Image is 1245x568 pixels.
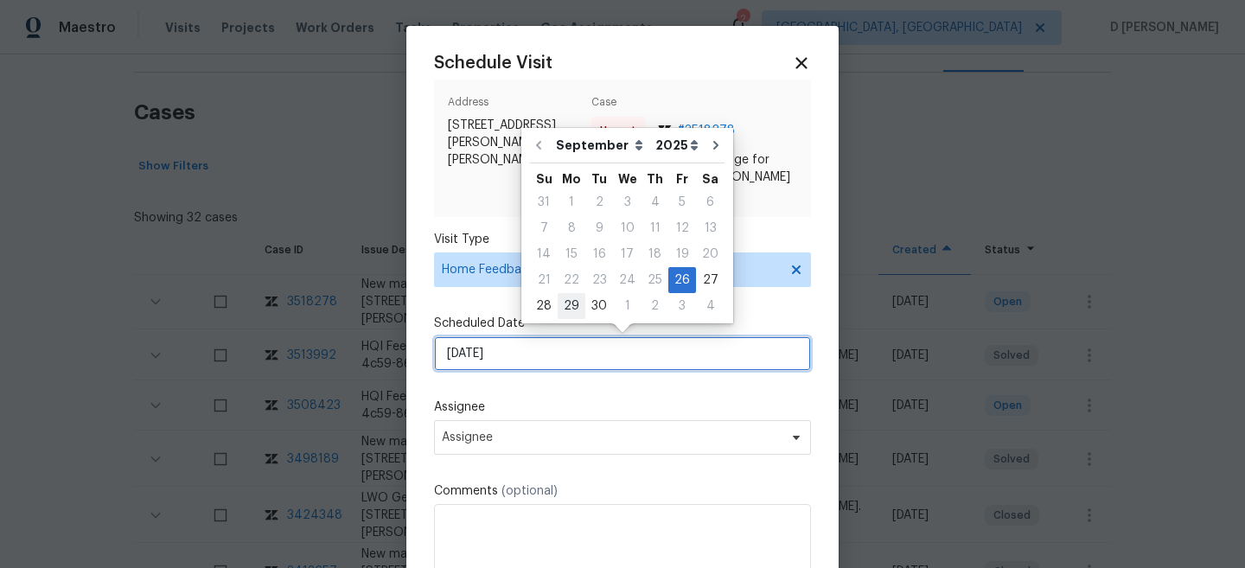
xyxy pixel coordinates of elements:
[530,293,558,319] div: Sun Sep 28 2025
[696,293,725,319] div: Sat Oct 04 2025
[642,293,668,319] div: Thu Oct 02 2025
[613,241,642,267] div: Wed Sep 17 2025
[642,267,668,293] div: Thu Sep 25 2025
[702,173,718,185] abbr: Saturday
[434,399,811,416] label: Assignee
[613,293,642,319] div: Wed Oct 01 2025
[642,294,668,318] div: 2
[668,189,696,215] div: Fri Sep 05 2025
[591,93,797,117] span: Case
[585,190,613,214] div: 2
[530,268,558,292] div: 21
[591,173,607,185] abbr: Tuesday
[558,215,585,241] div: Mon Sep 08 2025
[552,132,651,158] select: Month
[642,241,668,267] div: Thu Sep 18 2025
[530,294,558,318] div: 28
[642,268,668,292] div: 25
[600,122,643,139] span: Urgent
[585,294,613,318] div: 30
[558,242,585,266] div: 15
[668,215,696,241] div: Fri Sep 12 2025
[448,93,584,117] span: Address
[585,242,613,266] div: 16
[442,261,778,278] span: Home Feedback P1
[642,242,668,266] div: 18
[558,190,585,214] div: 1
[642,189,668,215] div: Thu Sep 04 2025
[613,268,642,292] div: 24
[696,215,725,241] div: Sat Sep 13 2025
[585,189,613,215] div: Tue Sep 02 2025
[668,293,696,319] div: Fri Oct 03 2025
[434,231,811,248] label: Visit Type
[703,128,729,163] button: Go to next month
[558,189,585,215] div: Mon Sep 01 2025
[658,125,672,136] img: Zendesk Logo Icon
[651,132,703,158] select: Year
[434,482,811,500] label: Comments
[530,267,558,293] div: Sun Sep 21 2025
[558,267,585,293] div: Mon Sep 22 2025
[530,242,558,266] div: 14
[585,241,613,267] div: Tue Sep 16 2025
[696,267,725,293] div: Sat Sep 27 2025
[526,128,552,163] button: Go to previous month
[585,268,613,292] div: 23
[668,294,696,318] div: 3
[585,216,613,240] div: 9
[613,267,642,293] div: Wed Sep 24 2025
[558,294,585,318] div: 29
[618,173,637,185] abbr: Wednesday
[434,336,811,371] input: M/D/YYYY
[613,216,642,240] div: 10
[613,190,642,214] div: 3
[558,241,585,267] div: Mon Sep 15 2025
[434,54,552,72] span: Schedule Visit
[642,216,668,240] div: 11
[668,242,696,266] div: 19
[558,293,585,319] div: Mon Sep 29 2025
[668,190,696,214] div: 5
[530,241,558,267] div: Sun Sep 14 2025
[530,215,558,241] div: Sun Sep 07 2025
[696,189,725,215] div: Sat Sep 06 2025
[442,431,781,444] span: Assignee
[434,315,811,332] label: Scheduled Date
[696,216,725,240] div: 13
[696,190,725,214] div: 6
[676,173,688,185] abbr: Friday
[668,267,696,293] div: Fri Sep 26 2025
[613,294,642,318] div: 1
[696,241,725,267] div: Sat Sep 20 2025
[696,294,725,318] div: 4
[501,485,558,497] span: (optional)
[585,293,613,319] div: Tue Sep 30 2025
[668,268,696,292] div: 26
[530,190,558,214] div: 31
[530,189,558,215] div: Sun Aug 31 2025
[792,54,811,73] span: Close
[678,122,735,139] span: # 3518278
[613,189,642,215] div: Wed Sep 03 2025
[585,267,613,293] div: Tue Sep 23 2025
[668,241,696,267] div: Fri Sep 19 2025
[536,173,552,185] abbr: Sunday
[585,215,613,241] div: Tue Sep 09 2025
[530,216,558,240] div: 7
[647,173,663,185] abbr: Thursday
[448,117,584,169] span: [STREET_ADDRESS][PERSON_NAME][PERSON_NAME]
[562,173,581,185] abbr: Monday
[668,216,696,240] div: 12
[558,268,585,292] div: 22
[558,216,585,240] div: 8
[613,242,642,266] div: 17
[642,190,668,214] div: 4
[696,268,725,292] div: 27
[642,215,668,241] div: Thu Sep 11 2025
[696,242,725,266] div: 20
[613,215,642,241] div: Wed Sep 10 2025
